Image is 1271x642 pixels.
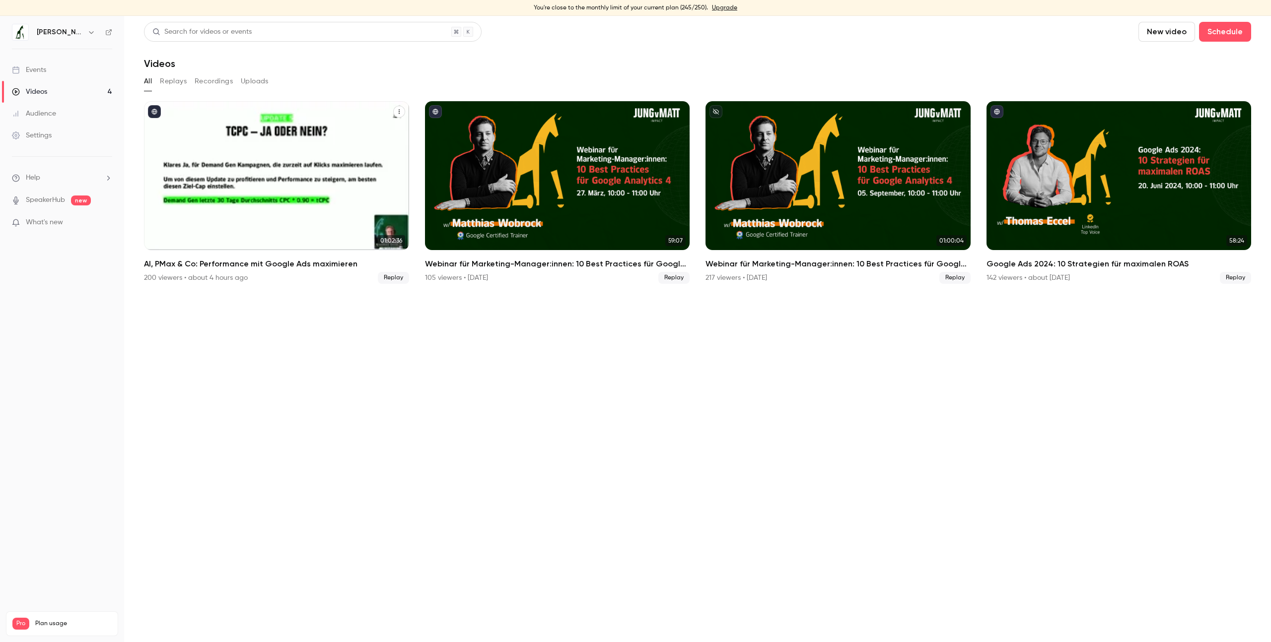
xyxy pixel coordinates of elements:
span: Plan usage [35,620,112,628]
a: 58:24Google Ads 2024: 10 Strategien für maximalen ROAS142 viewers • about [DATE]Replay [987,101,1252,284]
button: published [429,105,442,118]
h2: Webinar für Marketing-Manager:innen: 10 Best Practices für Google Analytics 4 [706,258,971,270]
span: What's new [26,217,63,228]
a: 01:00:04Webinar für Marketing-Manager:innen: 10 Best Practices für Google Analytics 4217 viewers ... [706,101,971,284]
span: Pro [12,618,29,630]
div: 142 viewers • about [DATE] [987,273,1070,283]
button: Replays [160,73,187,89]
button: New video [1138,22,1195,42]
h2: Webinar für Marketing-Manager:innen: 10 Best Practices für Google Analytics 4 [425,258,690,270]
img: Jung von Matt IMPACT [12,24,28,40]
a: Upgrade [712,4,737,12]
span: 58:24 [1226,235,1247,246]
h2: AI, PMax & Co: Performance mit Google Ads maximieren [144,258,409,270]
li: Google Ads 2024: 10 Strategien für maximalen ROAS [987,101,1252,284]
div: Videos [12,87,47,97]
button: published [990,105,1003,118]
li: AI, PMax & Co: Performance mit Google Ads maximieren [144,101,409,284]
h6: [PERSON_NAME] von [PERSON_NAME] IMPACT [37,27,83,37]
div: 217 viewers • [DATE] [706,273,767,283]
div: Search for videos or events [152,27,252,37]
a: 59:07Webinar für Marketing-Manager:innen: 10 Best Practices für Google Analytics 4105 viewers • [... [425,101,690,284]
li: Webinar für Marketing-Manager:innen: 10 Best Practices für Google Analytics 4 [706,101,971,284]
div: Audience [12,109,56,119]
button: published [148,105,161,118]
div: Events [12,65,46,75]
button: Schedule [1199,22,1251,42]
button: All [144,73,152,89]
span: Replay [1220,272,1251,284]
a: 01:02:36AI, PMax & Co: Performance mit Google Ads maximieren200 viewers • about 4 hours agoReplay [144,101,409,284]
a: SpeakerHub [26,195,65,205]
span: 01:02:36 [377,235,405,246]
div: Settings [12,130,52,140]
ul: Videos [144,101,1251,284]
button: Uploads [241,73,269,89]
li: Webinar für Marketing-Manager:innen: 10 Best Practices für Google Analytics 4 [425,101,690,284]
div: 105 viewers • [DATE] [425,273,488,283]
span: Help [26,173,40,183]
span: 01:00:04 [936,235,967,246]
h2: Google Ads 2024: 10 Strategien für maximalen ROAS [987,258,1252,270]
span: new [71,195,91,205]
li: help-dropdown-opener [12,173,112,183]
h1: Videos [144,58,175,69]
span: Replay [939,272,971,284]
button: Recordings [195,73,233,89]
span: 59:07 [665,235,686,246]
div: 200 viewers • about 4 hours ago [144,273,248,283]
span: Replay [658,272,690,284]
span: Replay [378,272,409,284]
section: Videos [144,22,1251,636]
button: unpublished [709,105,722,118]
